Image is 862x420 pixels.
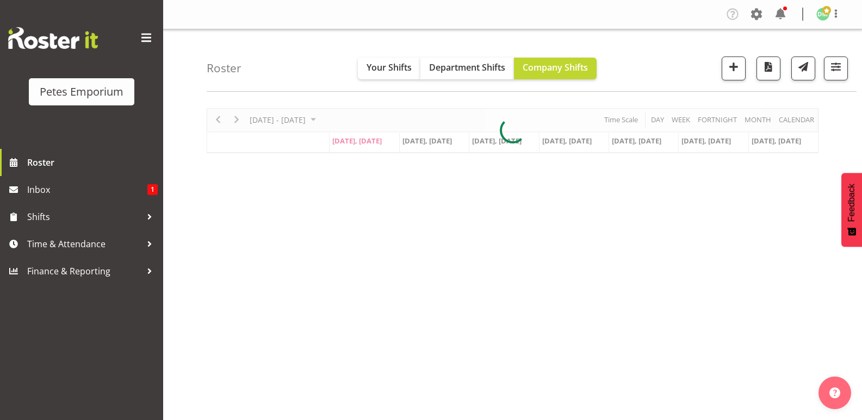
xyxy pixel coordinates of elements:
span: Roster [27,154,158,171]
span: Department Shifts [429,61,505,73]
button: Send a list of all shifts for the selected filtered period to all rostered employees. [791,57,815,80]
img: david-mcauley697.jpg [816,8,829,21]
h4: Roster [207,62,241,74]
button: Filter Shifts [824,57,848,80]
button: Download a PDF of the roster according to the set date range. [756,57,780,80]
span: Inbox [27,181,147,198]
span: Finance & Reporting [27,263,141,279]
span: Feedback [847,184,857,222]
img: Rosterit website logo [8,27,98,49]
button: Your Shifts [358,58,420,79]
span: Time & Attendance [27,236,141,252]
span: Shifts [27,209,141,225]
button: Add a new shift [722,57,746,80]
button: Department Shifts [420,58,514,79]
span: 1 [147,184,158,195]
div: Petes Emporium [40,84,123,100]
span: Company Shifts [523,61,588,73]
span: Your Shifts [367,61,412,73]
img: help-xxl-2.png [829,387,840,398]
button: Company Shifts [514,58,597,79]
button: Feedback - Show survey [841,173,862,247]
